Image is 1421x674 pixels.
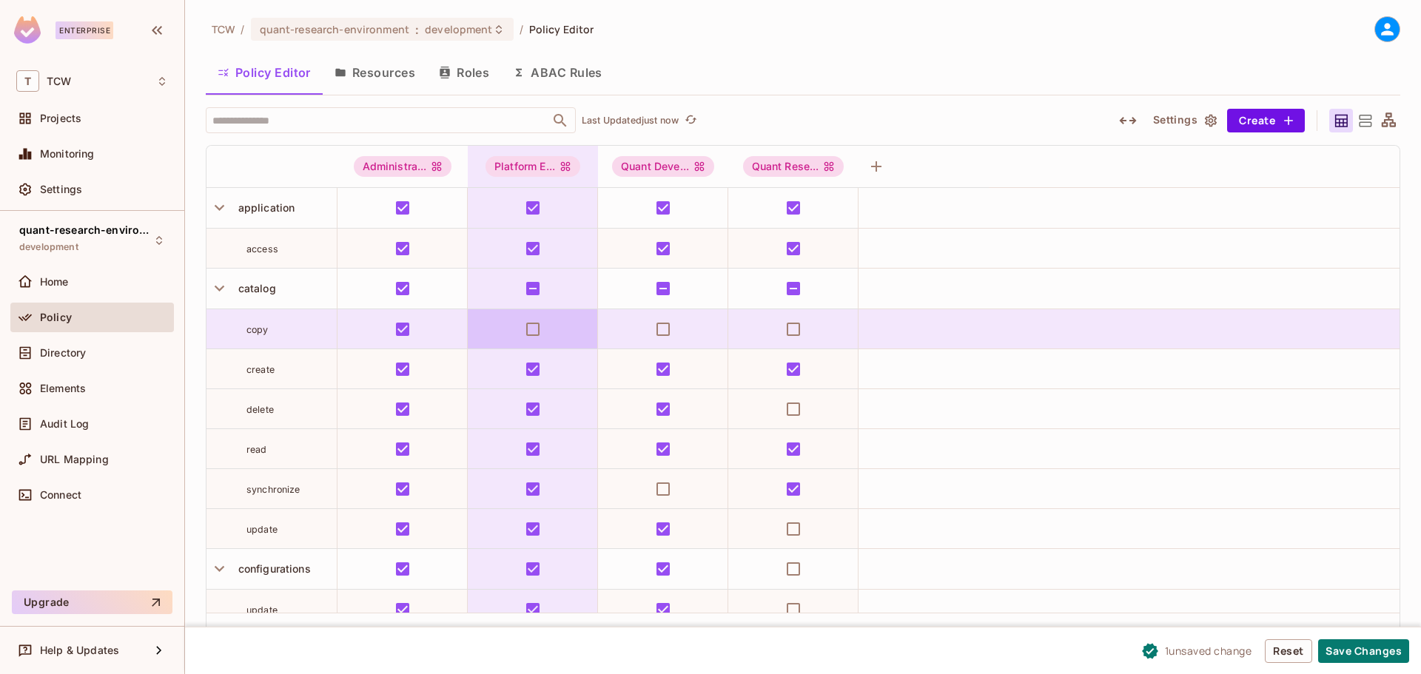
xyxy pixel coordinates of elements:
[206,54,323,91] button: Policy Editor
[19,224,152,236] span: quant-research-environment
[612,156,714,177] div: Quant Deve...
[16,70,39,92] span: T
[246,364,275,375] span: create
[486,156,580,177] div: Platform E...
[40,347,86,359] span: Directory
[246,524,278,535] span: update
[47,75,71,87] span: Workspace: TCW
[246,484,300,495] span: synchronize
[40,183,82,195] span: Settings
[19,241,78,253] span: development
[246,604,278,616] span: update
[529,22,594,36] span: Policy Editor
[246,404,274,415] span: delete
[40,112,81,124] span: Projects
[1265,639,1312,663] button: Reset
[612,156,714,177] span: Quant Developer
[40,148,95,160] span: Monitoring
[241,22,244,36] li: /
[520,22,523,36] li: /
[1318,639,1409,663] button: Save Changes
[486,156,580,177] span: Platform Engineer
[212,22,235,36] span: the active workspace
[685,113,697,128] span: refresh
[232,282,276,294] span: catalog
[1165,643,1252,658] span: 1 unsaved change
[682,112,699,129] button: refresh
[1147,109,1221,132] button: Settings
[40,311,72,323] span: Policy
[679,112,699,129] span: Refresh is not available in edit mode.
[743,156,844,177] span: Quant Researcher
[246,243,278,255] span: access
[1227,109,1305,132] button: Create
[40,276,69,288] span: Home
[40,489,81,501] span: Connect
[414,24,420,36] span: :
[425,22,492,36] span: development
[40,454,109,465] span: URL Mapping
[232,562,311,575] span: configurations
[354,156,452,177] span: Administrator
[743,156,844,177] div: Quant Rese...
[354,156,452,177] div: Administra...
[323,54,427,91] button: Resources
[246,444,267,455] span: read
[14,16,41,44] img: SReyMgAAAABJRU5ErkJggg==
[260,22,409,36] span: quant-research-environment
[582,115,679,127] p: Last Updated just now
[40,418,89,430] span: Audit Log
[56,21,113,39] div: Enterprise
[427,54,501,91] button: Roles
[550,110,571,131] button: Open
[246,324,269,335] span: copy
[501,54,614,91] button: ABAC Rules
[232,201,295,214] span: application
[40,383,86,394] span: Elements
